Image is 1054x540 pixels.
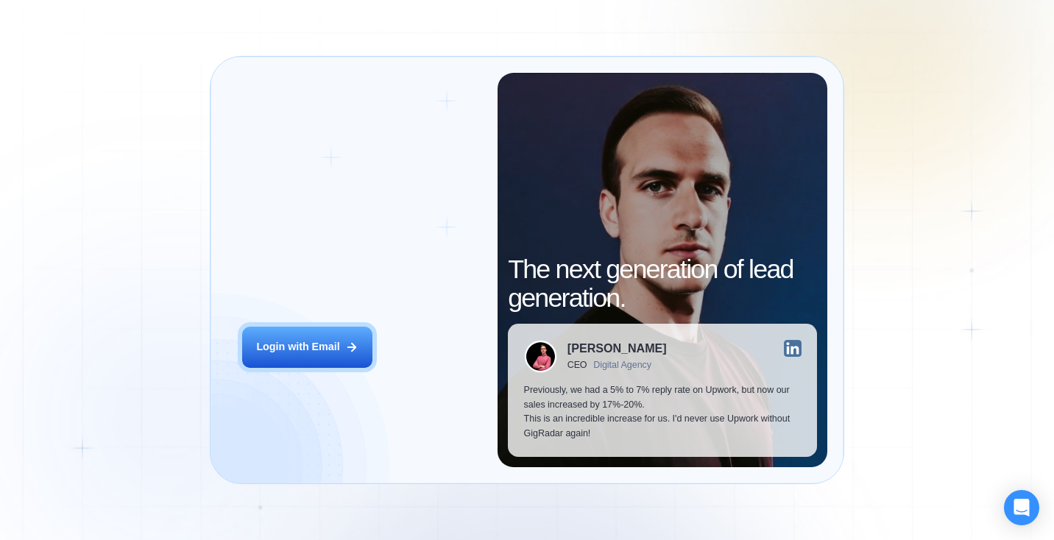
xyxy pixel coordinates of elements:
[242,327,372,367] button: Login with Email
[524,383,802,441] p: Previously, we had a 5% to 7% reply rate on Upwork, but now our sales increased by 17%-20%. This ...
[567,360,587,370] div: CEO
[567,342,667,354] div: [PERSON_NAME]
[256,340,339,355] div: Login with Email
[508,255,817,313] h2: The next generation of lead generation.
[593,360,651,370] div: Digital Agency
[1004,490,1039,525] div: Open Intercom Messenger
